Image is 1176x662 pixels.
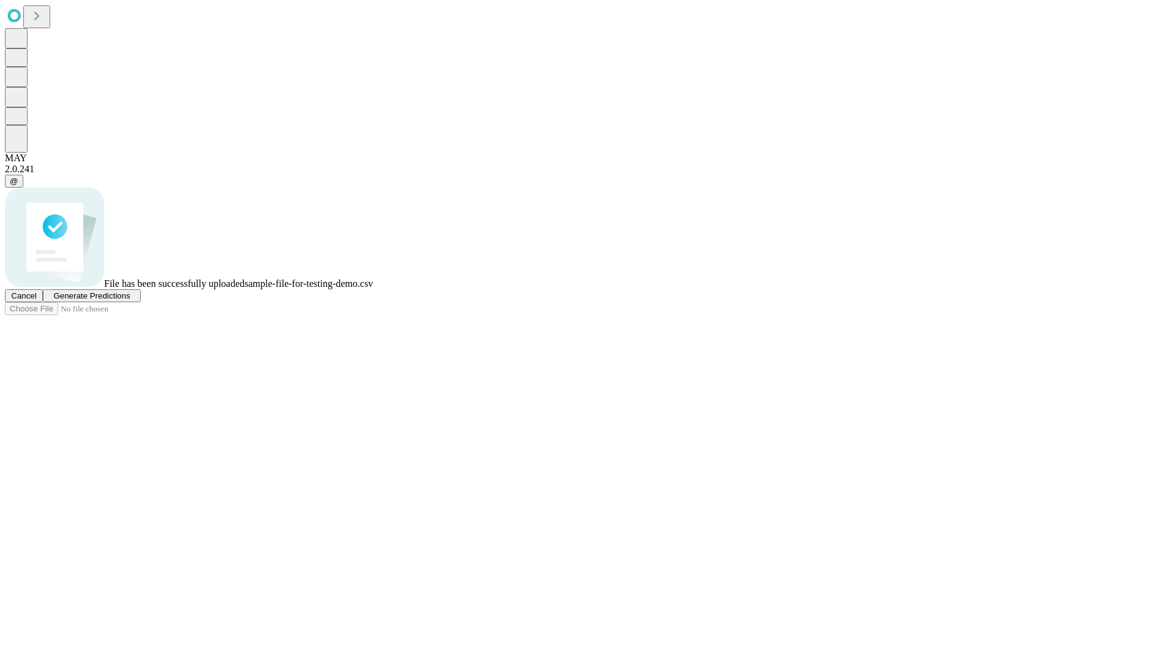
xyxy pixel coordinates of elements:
span: Cancel [11,291,37,300]
button: @ [5,175,23,188]
button: Cancel [5,289,43,302]
span: @ [10,177,18,186]
div: 2.0.241 [5,164,1171,175]
button: Generate Predictions [43,289,141,302]
span: sample-file-for-testing-demo.csv [244,278,373,289]
div: MAY [5,153,1171,164]
span: File has been successfully uploaded [104,278,244,289]
span: Generate Predictions [53,291,130,300]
